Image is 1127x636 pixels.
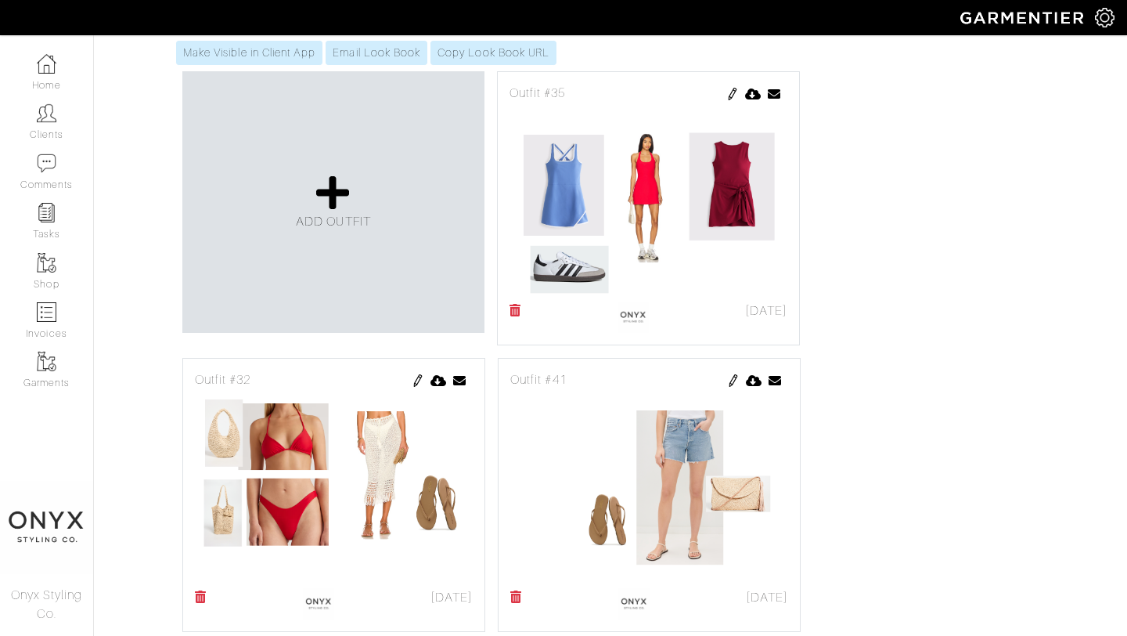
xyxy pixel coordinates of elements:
img: pen-cf24a1663064a2ec1b9c1bd2387e9de7a2fa800b781884d57f21acf72779bad2.png [727,374,740,387]
a: Make Visible in Client App [176,41,322,65]
img: orders-icon-0abe47150d42831381b5fb84f609e132dff9fe21cb692f30cb5eec754e2cba89.png [37,302,56,322]
div: Outfit #32 [195,370,473,389]
span: ADD OUTFIT [296,215,371,229]
div: Outfit #41 [510,370,788,389]
span: Onyx Styling Co. [11,588,83,621]
img: 1636067463811.png [303,588,334,620]
img: garments-icon-b7da505a4dc4fd61783c78ac3ca0ef83fa9d6f193b1c9dc38574b1d14d53ca28.png [37,253,56,273]
img: pen-cf24a1663064a2ec1b9c1bd2387e9de7a2fa800b781884d57f21acf72779bad2.png [726,88,739,100]
img: pen-cf24a1663064a2ec1b9c1bd2387e9de7a2fa800b781884d57f21acf72779bad2.png [412,374,424,387]
img: 1757891282.png [195,389,473,585]
img: 1636067463811.png [618,588,650,620]
span: [DATE] [430,588,473,607]
img: 1757900785.png [509,103,787,298]
img: 1758214789.png [510,389,788,585]
span: [DATE] [746,588,788,607]
a: Copy Look Book URL [430,41,556,65]
img: garments-icon-b7da505a4dc4fd61783c78ac3ca0ef83fa9d6f193b1c9dc38574b1d14d53ca28.png [37,352,56,371]
img: reminder-icon-8004d30b9f0a5d33ae49ab947aed9ed385cf756f9e5892f1edd6e32f2345188e.png [37,203,56,222]
span: [DATE] [745,302,787,320]
img: garmentier-logo-header-white-b43fb05a5012e4ada735d5af1a66efaba907eab6374d6393d1fbf88cb4ef424d.png [952,4,1095,31]
img: gear-icon-white-bd11855cb880d31180b6d7d6211b90ccbf57a29d726f0c71d8c61bd08dd39cc2.png [1095,8,1114,27]
img: dashboard-icon-dbcd8f5a0b271acd01030246c82b418ddd0df26cd7fceb0bd07c9910d44c42f6.png [37,54,56,74]
a: ADD OUTFIT [296,174,371,231]
a: Email Look Book [326,41,427,65]
img: 1636067463811.png [618,302,649,333]
div: Outfit #35 [509,84,787,103]
img: clients-icon-6bae9207a08558b7cb47a8932f037763ab4055f8c8b6bfacd5dc20c3e0201464.png [37,103,56,123]
img: comment-icon-a0a6a9ef722e966f86d9cbdc48e553b5cf19dbc54f86b18d962a5391bc8f6eb6.png [37,154,56,173]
